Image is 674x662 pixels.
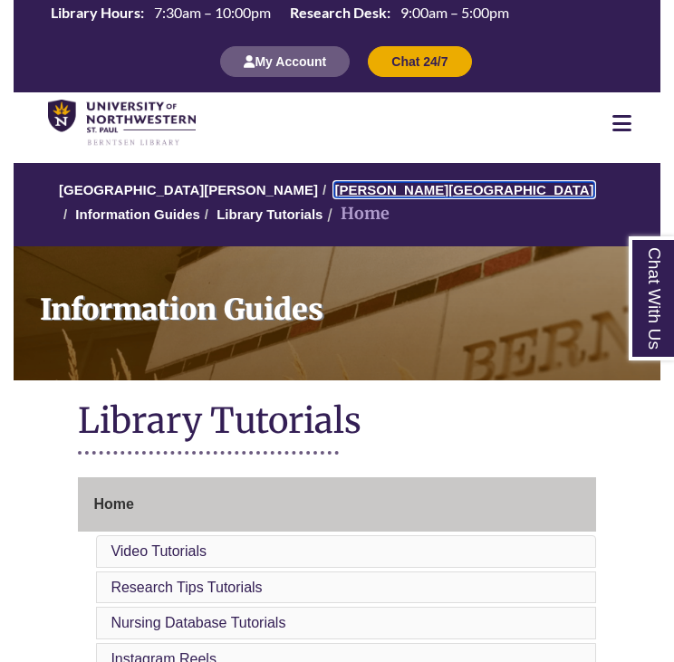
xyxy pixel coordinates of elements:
a: Video Tutorials [111,543,207,559]
h1: Information Guides [28,246,660,357]
a: [PERSON_NAME][GEOGRAPHIC_DATA] [334,182,593,197]
h1: Library Tutorials [78,398,595,446]
a: Hours Today [43,3,516,27]
a: My Account [220,53,350,69]
th: Library Hours: [43,3,147,23]
img: UNWSP Library Logo [48,100,196,147]
button: Chat 24/7 [368,46,471,77]
a: Nursing Database Tutorials [111,615,285,630]
th: Research Desk: [283,3,393,23]
a: Information Guides [14,246,660,380]
a: [GEOGRAPHIC_DATA][PERSON_NAME] [59,182,318,197]
a: Chat 24/7 [368,53,471,69]
a: Research Tips Tutorials [111,580,262,595]
span: 7:30am – 10:00pm [154,4,271,21]
span: Home [93,496,133,512]
button: My Account [220,46,350,77]
table: Hours Today [43,3,516,25]
a: Library Tutorials [217,206,323,222]
a: Information Guides [75,206,200,222]
span: 9:00am – 5:00pm [400,4,509,21]
li: Home [323,201,390,227]
a: Home [78,477,595,532]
